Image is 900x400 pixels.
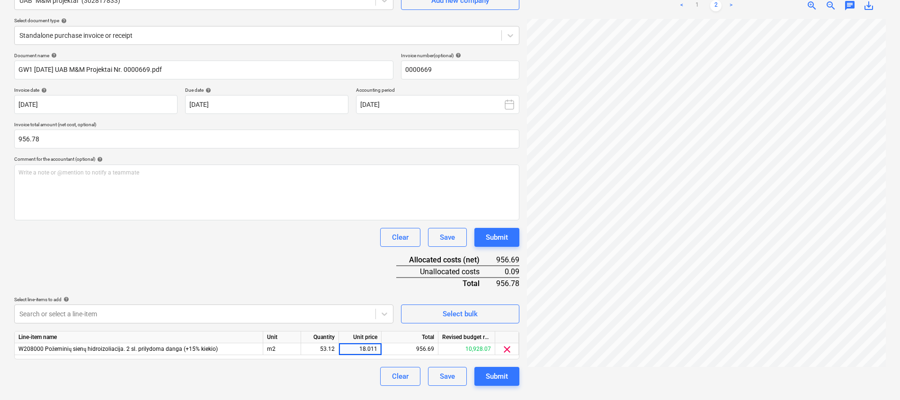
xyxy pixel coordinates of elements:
div: Line-item name [15,331,263,343]
div: 956.78 [495,278,519,289]
div: Select bulk [443,308,478,320]
div: Save [440,370,455,383]
div: Save [440,231,455,243]
div: Invoice number (optional) [401,52,519,59]
button: Clear [380,367,420,386]
div: Unallocated costs [396,266,495,278]
span: help [49,52,57,58]
div: 956.69 [382,343,438,355]
span: help [62,296,69,302]
div: Select document type [14,17,519,24]
div: Total [382,331,438,343]
input: Due date not specified [185,95,348,114]
div: Submit [486,370,508,383]
div: Invoice date [14,87,178,93]
input: Document name [14,61,393,79]
div: Unit price [339,331,382,343]
div: m2 [263,343,301,355]
div: Clear [392,231,409,243]
div: Due date [185,87,348,93]
div: Clear [392,370,409,383]
button: Submit [474,228,519,247]
div: Total [396,278,495,289]
span: help [59,18,67,24]
span: help [39,87,47,93]
iframe: Chat Widget [853,355,900,400]
div: Allocated costs (net) [396,254,495,266]
button: Submit [474,367,519,386]
p: Invoice total amount (net cost, optional) [14,122,519,130]
input: Invoice date not specified [14,95,178,114]
p: Accounting period [356,87,519,95]
span: clear [501,344,513,355]
span: help [454,52,461,58]
input: Invoice number [401,61,519,79]
div: Revised budget remaining [438,331,495,343]
div: 956.69 [495,254,519,266]
button: Save [428,228,467,247]
button: Save [428,367,467,386]
div: 0.09 [495,266,519,278]
div: 10,928.07 [438,343,495,355]
div: Quantity [301,331,339,343]
div: Unit [263,331,301,343]
button: Clear [380,228,420,247]
div: Select line-items to add [14,296,393,303]
input: Invoice total amount (net cost, optional) [14,130,519,148]
div: Document name [14,52,393,59]
div: Submit [486,231,508,243]
div: 53.12 [305,343,335,355]
button: Select bulk [401,304,519,323]
div: Comment for the accountant (optional) [14,156,519,162]
span: help [204,87,211,93]
span: W208000 Požeminių sienų hidroizoliacija. 2 sl. prilydoma danga (+15% kiekio) [18,346,218,352]
span: help [95,157,103,162]
button: [DATE] [356,95,519,114]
